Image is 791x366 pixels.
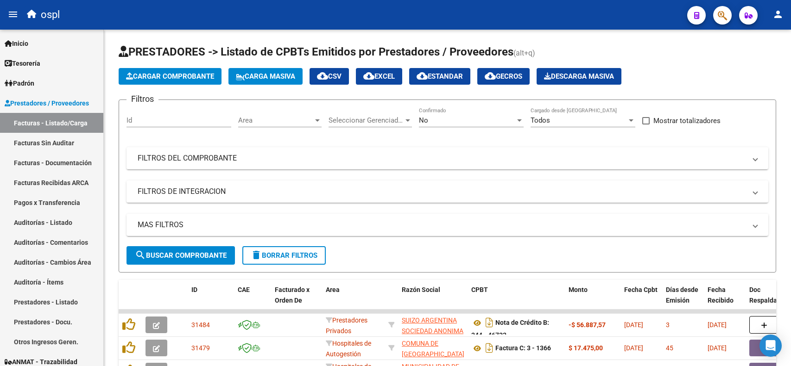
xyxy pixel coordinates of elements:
span: Facturado x Orden De [275,286,310,304]
span: Buscar Comprobante [135,251,227,260]
strong: Factura C: 3 - 1366 [495,345,551,352]
span: Area [326,286,340,293]
mat-icon: cloud_download [363,70,374,81]
mat-expansion-panel-header: FILTROS DE INTEGRACION [127,180,768,203]
datatable-header-cell: Días desde Emisión [662,280,704,321]
app-download-masive: Descarga masiva de comprobantes (adjuntos) [537,68,621,85]
span: CSV [317,72,342,81]
span: [DATE] [624,344,643,352]
span: CAE [238,286,250,293]
strong: $ 17.475,00 [569,344,603,352]
datatable-header-cell: ID [188,280,234,321]
mat-panel-title: MAS FILTROS [138,220,746,230]
span: ID [191,286,197,293]
mat-icon: cloud_download [485,70,496,81]
span: Días desde Emisión [666,286,698,304]
div: 30678688165 [402,338,464,358]
datatable-header-cell: Monto [565,280,620,321]
mat-icon: cloud_download [317,70,328,81]
button: CSV [310,68,349,85]
mat-icon: cloud_download [417,70,428,81]
span: Gecros [485,72,522,81]
h3: Filtros [127,93,158,105]
span: Prestadores / Proveedores [5,98,89,108]
span: Prestadores Privados [326,316,367,335]
datatable-header-cell: CPBT [468,280,565,321]
span: Tesorería [5,58,40,68]
span: Descarga Masiva [544,72,614,81]
span: Borrar Filtros [251,251,317,260]
datatable-header-cell: Fecha Cpbt [620,280,662,321]
span: Cargar Comprobante [126,72,214,81]
span: [DATE] [708,321,727,329]
strong: -$ 56.887,57 [569,321,606,329]
span: Hospitales de Autogestión [326,340,371,358]
span: No [419,116,428,124]
span: CPBT [471,286,488,293]
strong: Nota de Crédito B: 344 - 46732 [471,319,549,339]
span: Razón Social [402,286,440,293]
span: Padrón [5,78,34,88]
datatable-header-cell: Razón Social [398,280,468,321]
span: Doc Respaldatoria [749,286,791,304]
span: ospl [41,5,60,25]
button: Borrar Filtros [242,246,326,265]
span: PRESTADORES -> Listado de CPBTs Emitidos por Prestadores / Proveedores [119,45,513,58]
button: EXCEL [356,68,402,85]
mat-icon: delete [251,249,262,261]
span: 31484 [191,321,210,329]
datatable-header-cell: Facturado x Orden De [271,280,322,321]
button: Gecros [477,68,530,85]
button: Descarga Masiva [537,68,621,85]
button: Estandar [409,68,470,85]
span: COMUNA DE [GEOGRAPHIC_DATA] [402,340,464,358]
span: Fecha Cpbt [624,286,658,293]
div: Open Intercom Messenger [759,335,782,357]
i: Descargar documento [483,341,495,355]
span: Carga Masiva [236,72,295,81]
mat-icon: person [772,9,784,20]
div: 30516968431 [402,315,464,335]
span: Fecha Recibido [708,286,734,304]
span: Estandar [417,72,463,81]
span: 45 [666,344,673,352]
span: [DATE] [624,321,643,329]
span: 31479 [191,344,210,352]
span: Inicio [5,38,28,49]
span: Area [238,116,313,124]
mat-panel-title: FILTROS DE INTEGRACION [138,186,746,197]
span: SUIZO ARGENTINA SOCIEDAD ANONIMA [402,316,463,335]
button: Buscar Comprobante [127,246,235,265]
mat-expansion-panel-header: FILTROS DEL COMPROBANTE [127,147,768,169]
datatable-header-cell: CAE [234,280,271,321]
button: Cargar Comprobante [119,68,221,85]
mat-icon: menu [7,9,19,20]
mat-panel-title: FILTROS DEL COMPROBANTE [138,153,746,163]
span: (alt+q) [513,49,535,57]
span: EXCEL [363,72,395,81]
span: Seleccionar Gerenciador [329,116,404,124]
span: Mostrar totalizadores [653,115,721,126]
span: Todos [531,116,550,124]
mat-icon: search [135,249,146,261]
span: [DATE] [708,344,727,352]
datatable-header-cell: Area [322,280,385,321]
span: Monto [569,286,588,293]
datatable-header-cell: Fecha Recibido [704,280,746,321]
mat-expansion-panel-header: MAS FILTROS [127,214,768,236]
span: 3 [666,321,670,329]
button: Carga Masiva [228,68,303,85]
i: Descargar documento [483,315,495,330]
